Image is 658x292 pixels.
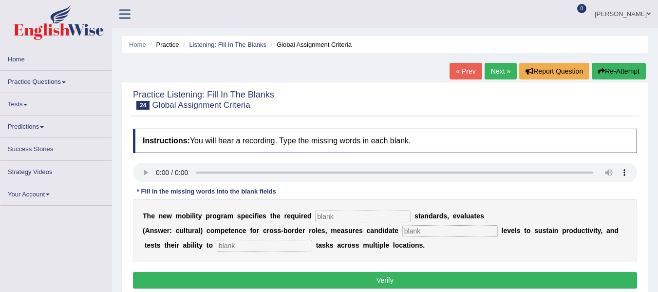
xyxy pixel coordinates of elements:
b: c [249,212,253,220]
b: e [225,227,228,234]
b: r [176,241,179,249]
b: i [253,212,255,220]
b: , [447,212,449,220]
b: s [263,212,266,220]
span: 24 [136,101,150,110]
b: f [250,227,252,234]
b: l [316,227,318,234]
b: r [566,227,569,234]
b: e [243,227,246,234]
b: e [163,227,167,234]
b: i [191,241,193,249]
b: m [176,212,182,220]
b: s [330,241,334,249]
b: o [252,227,257,234]
b: c [582,227,585,234]
b: e [259,212,263,220]
b: s [356,241,359,249]
b: s [154,227,158,234]
b: u [538,227,543,234]
a: Strategy Videos [0,161,112,180]
b: s [274,227,278,234]
b: e [245,212,249,220]
b: i [190,212,192,220]
b: A [145,227,150,234]
b: Instructions: [143,136,190,145]
b: t [207,241,209,249]
b: r [345,241,347,249]
b: t [375,241,377,249]
b: s [480,212,484,220]
small: Global Assignment Criteria [152,100,250,110]
b: n [159,212,163,220]
b: t [585,227,588,234]
b: i [382,227,384,234]
b: l [193,241,195,249]
b: p [206,212,210,220]
b: t [186,227,188,234]
b: T [143,212,147,220]
b: e [511,227,515,234]
b: o [312,227,316,234]
b: p [379,241,384,249]
b: u [180,227,184,234]
b: c [341,241,345,249]
b: t [197,241,199,249]
b: s [534,227,538,234]
b: r [301,212,303,220]
b: f [255,212,257,220]
b: e [385,241,389,249]
b: s [277,227,281,234]
b: m [363,241,369,249]
b: a [432,212,436,220]
b: u [466,212,470,220]
b: a [195,227,199,234]
b: e [355,227,359,234]
b: l [393,241,395,249]
b: m [214,227,220,234]
b: p [241,212,245,220]
b: p [221,227,225,234]
b: t [524,227,526,234]
b: e [171,241,175,249]
b: d [439,212,444,220]
b: i [257,212,259,220]
b: y [198,212,202,220]
b: k [326,241,330,249]
b: c [263,227,267,234]
b: n [415,241,419,249]
b: e [231,227,235,234]
b: s [414,212,418,220]
b: s [419,241,423,249]
b: a [341,227,345,234]
b: o [209,241,213,249]
b: y [199,241,203,249]
b: e [303,212,307,220]
b: d [573,227,578,234]
b: : [169,227,172,234]
b: n [554,227,559,234]
b: i [552,227,554,234]
b: o [182,212,186,220]
b: o [347,241,352,249]
button: Report Question [519,63,589,79]
b: a [421,212,425,220]
b: - [281,227,283,234]
b: i [593,227,595,234]
b: e [476,212,480,220]
b: u [188,227,192,234]
b: b [187,241,191,249]
b: l [184,227,186,234]
b: i [195,241,197,249]
input: blank [315,211,411,222]
b: d [295,227,299,234]
a: Next » [485,63,517,79]
b: i [377,241,379,249]
a: Practice Questions [0,71,112,90]
b: u [295,212,299,220]
b: i [409,241,411,249]
b: n [610,227,615,234]
b: , [601,227,602,234]
b: o [526,227,531,234]
button: Verify [133,272,637,289]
